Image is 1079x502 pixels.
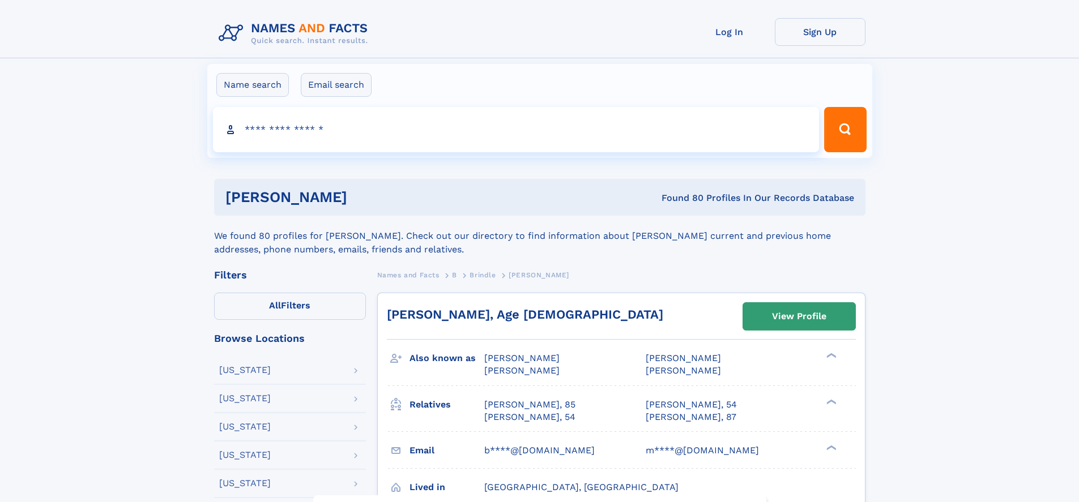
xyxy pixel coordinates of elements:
[484,398,575,411] a: [PERSON_NAME], 85
[824,107,866,152] button: Search Button
[216,73,289,97] label: Name search
[410,478,484,497] h3: Lived in
[452,268,457,282] a: B
[214,270,366,280] div: Filters
[410,349,484,368] h3: Also known as
[213,107,820,152] input: search input
[824,398,837,405] div: ❯
[775,18,865,46] a: Sign Up
[646,398,737,411] a: [PERSON_NAME], 54
[214,216,865,256] div: We found 80 profiles for [PERSON_NAME]. Check out our directory to find information about [PERSON...
[484,411,575,423] a: [PERSON_NAME], 54
[824,352,837,359] div: ❯
[646,411,736,423] a: [PERSON_NAME], 87
[377,268,440,282] a: Names and Facts
[219,366,271,375] div: [US_STATE]
[646,365,721,376] span: [PERSON_NAME]
[646,353,721,363] span: [PERSON_NAME]
[470,271,496,279] span: Brindle
[219,422,271,431] div: [US_STATE]
[484,353,560,363] span: [PERSON_NAME]
[214,18,377,49] img: Logo Names and Facts
[214,333,366,344] div: Browse Locations
[484,365,560,376] span: [PERSON_NAME]
[301,73,372,97] label: Email search
[387,307,663,321] a: [PERSON_NAME], Age [DEMOGRAPHIC_DATA]
[219,450,271,460] div: [US_STATE]
[484,482,679,492] span: [GEOGRAPHIC_DATA], [GEOGRAPHIC_DATA]
[772,303,826,329] div: View Profile
[684,18,775,46] a: Log In
[509,271,569,279] span: [PERSON_NAME]
[452,271,457,279] span: B
[214,293,366,320] label: Filters
[470,268,496,282] a: Brindle
[410,395,484,414] h3: Relatives
[824,444,837,451] div: ❯
[225,190,505,204] h1: [PERSON_NAME]
[743,303,855,330] a: View Profile
[219,479,271,488] div: [US_STATE]
[269,300,281,311] span: All
[504,192,854,204] div: Found 80 Profiles In Our Records Database
[410,441,484,460] h3: Email
[219,394,271,403] div: [US_STATE]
